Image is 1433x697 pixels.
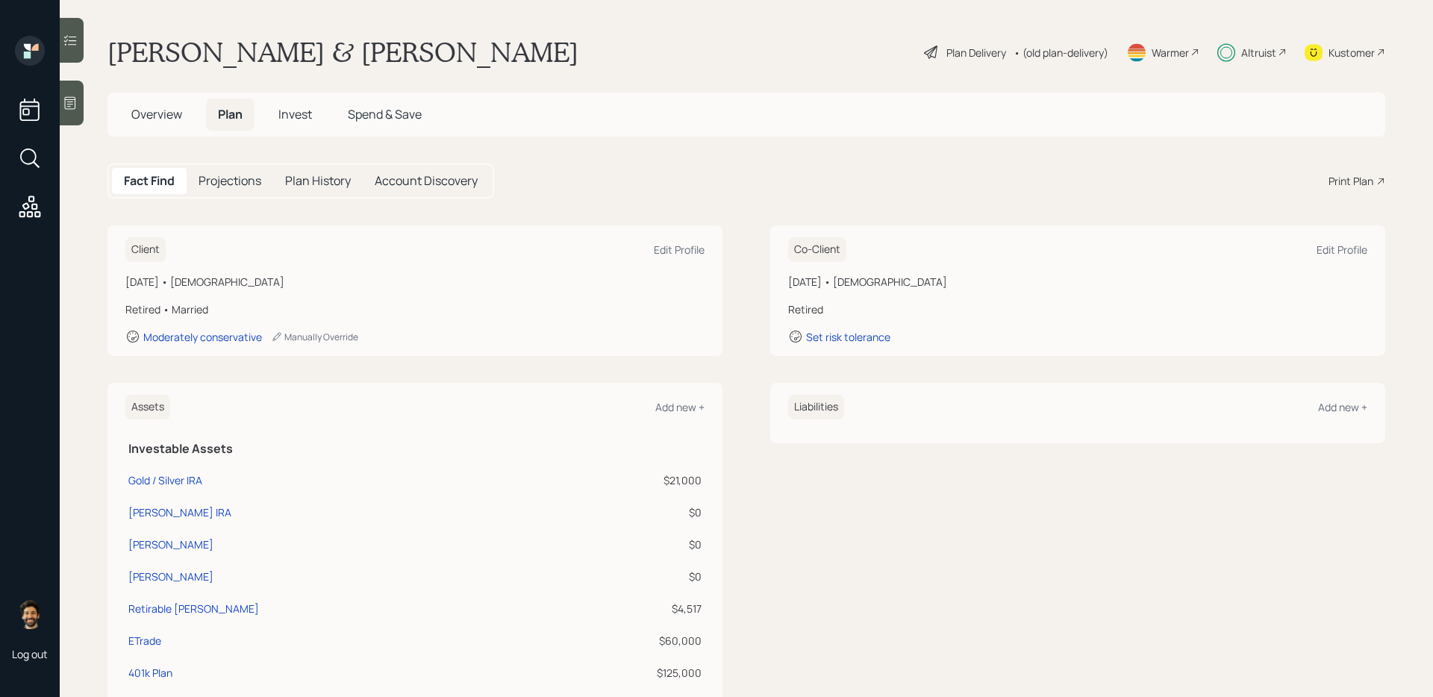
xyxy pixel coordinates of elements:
[285,174,351,188] h5: Plan History
[551,537,702,552] div: $0
[806,330,890,344] div: Set risk tolerance
[788,395,844,419] h6: Liabilities
[348,106,422,122] span: Spend & Save
[125,395,170,419] h6: Assets
[128,442,702,456] h5: Investable Assets
[125,237,166,262] h6: Client
[1152,45,1189,60] div: Warmer
[128,633,161,648] div: ETrade
[788,274,1367,290] div: [DATE] • [DEMOGRAPHIC_DATA]
[654,243,705,257] div: Edit Profile
[551,569,702,584] div: $0
[128,537,213,552] div: [PERSON_NAME]
[551,601,702,616] div: $4,517
[1241,45,1276,60] div: Altruist
[278,106,312,122] span: Invest
[551,633,702,648] div: $60,000
[788,237,846,262] h6: Co-Client
[375,174,478,188] h5: Account Discovery
[128,569,213,584] div: [PERSON_NAME]
[128,472,202,488] div: Gold / Silver IRA
[12,647,48,661] div: Log out
[199,174,261,188] h5: Projections
[143,330,262,344] div: Moderately conservative
[655,400,705,414] div: Add new +
[271,331,358,343] div: Manually Override
[1317,243,1367,257] div: Edit Profile
[551,472,702,488] div: $21,000
[125,301,705,317] div: Retired • Married
[551,504,702,520] div: $0
[15,599,45,629] img: eric-schwartz-headshot.png
[128,665,172,681] div: 401k Plan
[131,106,182,122] span: Overview
[128,504,231,520] div: [PERSON_NAME] IRA
[551,665,702,681] div: $125,000
[1329,45,1375,60] div: Kustomer
[128,601,259,616] div: Retirable [PERSON_NAME]
[1318,400,1367,414] div: Add new +
[124,174,175,188] h5: Fact Find
[788,301,1367,317] div: Retired
[946,45,1006,60] div: Plan Delivery
[107,36,578,69] h1: [PERSON_NAME] & [PERSON_NAME]
[1014,45,1108,60] div: • (old plan-delivery)
[1329,173,1373,189] div: Print Plan
[125,274,705,290] div: [DATE] • [DEMOGRAPHIC_DATA]
[218,106,243,122] span: Plan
